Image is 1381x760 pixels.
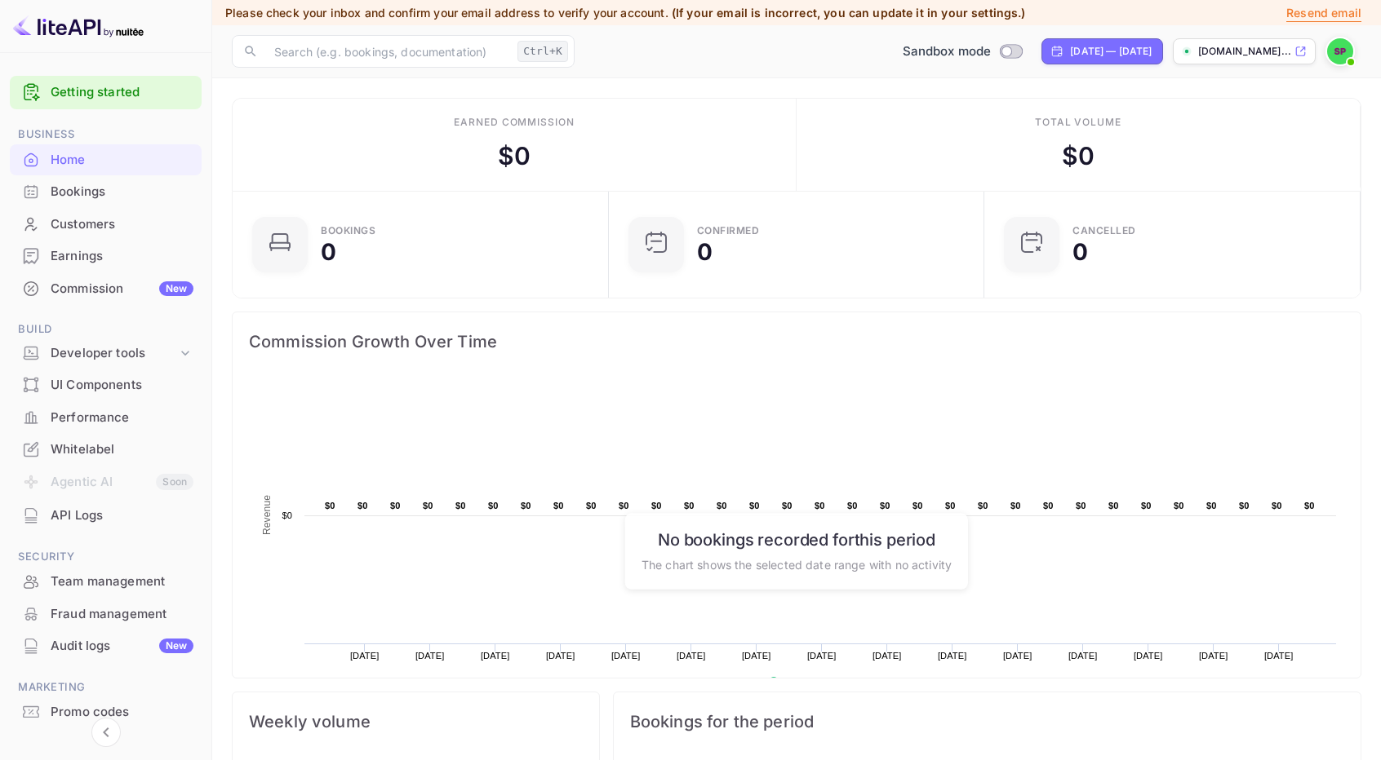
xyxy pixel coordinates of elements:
[10,599,202,630] div: Fraud management
[717,501,727,510] text: $0
[51,572,193,591] div: Team management
[1199,651,1228,661] text: [DATE]
[51,151,193,170] div: Home
[282,510,292,520] text: $0
[1134,651,1163,661] text: [DATE]
[10,126,202,144] span: Business
[159,638,193,653] div: New
[873,651,902,661] text: [DATE]
[10,273,202,303] a: CommissionNew
[10,599,202,629] a: Fraud management
[225,6,668,20] span: Please check your inbox and confirm your email address to verify your account.
[10,144,202,175] a: Home
[10,241,202,272] div: Earnings
[350,651,380,661] text: [DATE]
[546,651,575,661] text: [DATE]
[51,376,193,395] div: UI Components
[1264,651,1294,661] text: [DATE]
[1206,501,1217,510] text: $0
[1327,38,1353,64] img: Sergiu Pricop
[91,718,121,747] button: Collapse navigation
[847,501,858,510] text: $0
[938,651,967,661] text: [DATE]
[903,42,992,61] span: Sandbox mode
[672,6,1026,20] span: (If your email is incorrect, you can update it in your settings.)
[454,115,575,130] div: Earned commission
[10,369,202,400] a: UI Components
[249,329,1344,355] span: Commission Growth Over Time
[321,241,336,263] div: 0
[415,651,445,661] text: [DATE]
[51,605,193,624] div: Fraud management
[10,144,202,176] div: Home
[10,402,202,434] div: Performance
[1035,115,1122,130] div: Total volume
[357,501,368,510] text: $0
[51,215,193,234] div: Customers
[488,501,499,510] text: $0
[10,176,202,206] a: Bookings
[10,696,202,727] a: Promo codes
[10,339,202,368] div: Developer tools
[249,709,583,735] span: Weekly volume
[51,183,193,201] div: Bookings
[10,566,202,596] a: Team management
[1072,241,1088,263] div: 0
[1043,501,1054,510] text: $0
[51,409,193,427] div: Performance
[481,651,510,661] text: [DATE]
[159,281,193,296] div: New
[10,548,202,566] span: Security
[619,501,629,510] text: $0
[1072,226,1136,236] div: CANCELLED
[51,83,193,102] a: Getting started
[10,76,202,109] div: Getting started
[586,501,597,510] text: $0
[553,501,564,510] text: $0
[630,709,1344,735] span: Bookings for the period
[10,241,202,271] a: Earnings
[51,280,193,298] div: Commission
[913,501,923,510] text: $0
[896,42,1029,61] div: Switch to Production mode
[10,209,202,239] a: Customers
[749,501,760,510] text: $0
[880,501,890,510] text: $0
[10,176,202,208] div: Bookings
[521,501,531,510] text: $0
[784,677,826,688] text: Revenue
[945,501,956,510] text: $0
[1304,501,1315,510] text: $0
[642,529,952,549] h6: No bookings recorded for this period
[321,226,375,236] div: Bookings
[51,506,193,525] div: API Logs
[10,369,202,401] div: UI Components
[264,35,511,68] input: Search (e.g. bookings, documentation)
[1070,44,1152,59] div: [DATE] — [DATE]
[390,501,401,510] text: $0
[815,501,825,510] text: $0
[261,495,273,535] text: Revenue
[51,703,193,722] div: Promo codes
[423,501,433,510] text: $0
[1286,4,1361,22] p: Resend email
[807,651,837,661] text: [DATE]
[1010,501,1021,510] text: $0
[1076,501,1086,510] text: $0
[517,41,568,62] div: Ctrl+K
[677,651,706,661] text: [DATE]
[684,501,695,510] text: $0
[10,320,202,338] span: Build
[611,651,641,661] text: [DATE]
[51,440,193,459] div: Whitelabel
[13,13,144,39] img: LiteAPI logo
[1062,138,1095,175] div: $ 0
[782,501,793,510] text: $0
[325,501,335,510] text: $0
[10,209,202,241] div: Customers
[1272,501,1282,510] text: $0
[1198,44,1291,59] p: [DOMAIN_NAME]...
[455,501,466,510] text: $0
[742,651,771,661] text: [DATE]
[10,696,202,728] div: Promo codes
